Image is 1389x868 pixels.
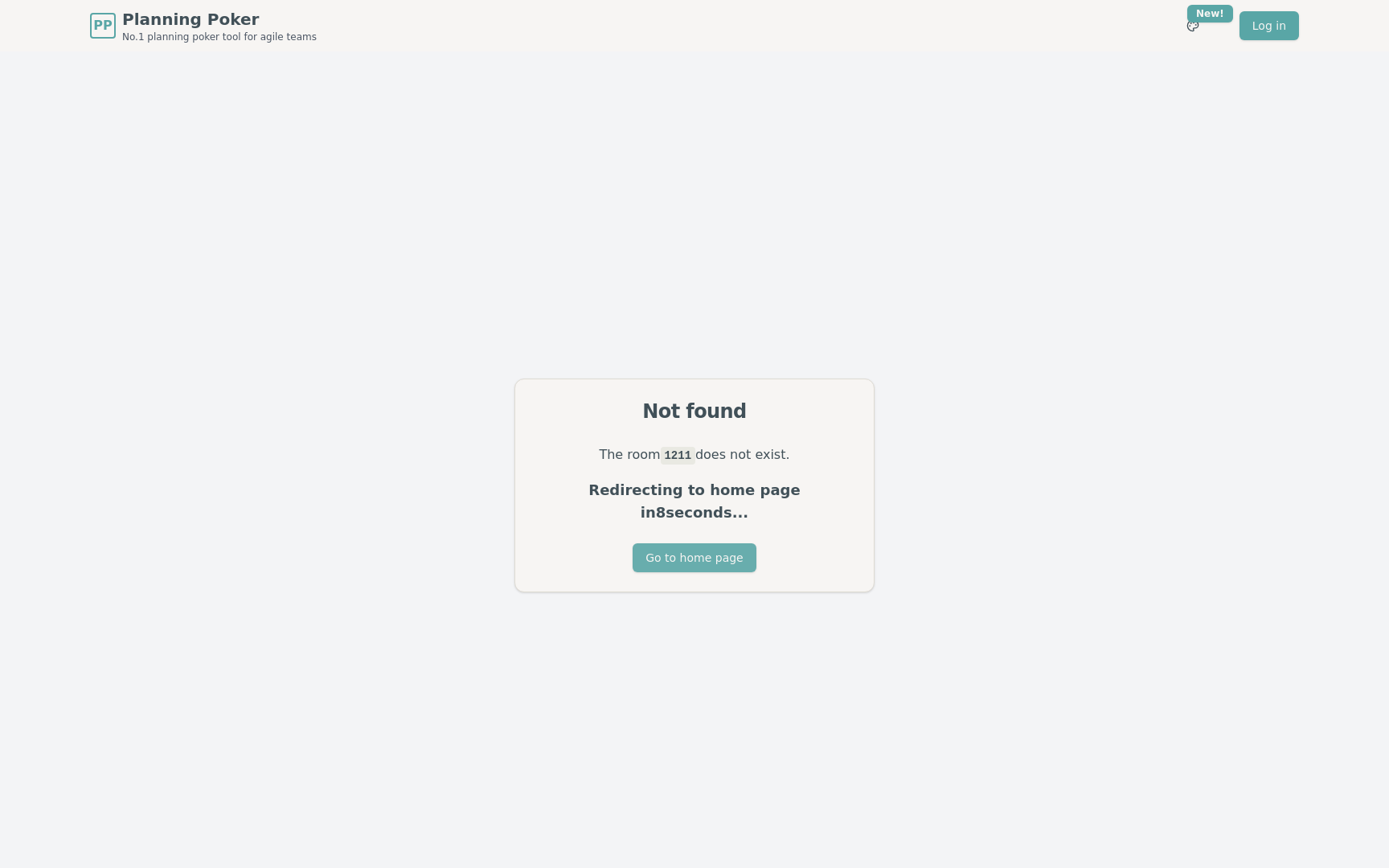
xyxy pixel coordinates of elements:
[535,399,854,424] div: Not found
[122,8,317,31] span: Planning Poker
[1178,11,1207,40] button: New!
[661,447,695,465] code: 1211
[535,479,854,524] p: Redirecting to home page in 8 seconds...
[633,543,756,572] button: Go to home page
[1239,11,1299,40] a: Log in
[93,16,112,35] span: PP
[535,444,854,466] p: The room does not exist.
[1187,5,1233,23] div: New!
[90,8,317,43] a: PPPlanning PokerNo.1 planning poker tool for agile teams
[122,31,317,43] span: No.1 planning poker tool for agile teams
